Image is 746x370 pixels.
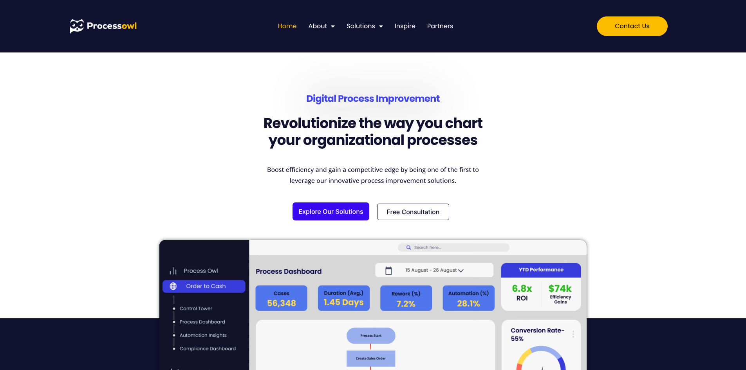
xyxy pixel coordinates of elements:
[298,208,363,215] span: Explore Our Solutions
[134,94,612,105] h1: Digital Process Improvement
[395,21,415,31] a: Inspire
[293,202,369,220] a: Explore Our Solutions
[347,21,383,31] a: Solutions
[308,21,335,31] a: About
[597,16,667,36] a: Contact us
[278,21,297,31] a: Home
[387,209,440,215] span: Free Consultation
[427,21,453,31] a: Partners
[615,23,649,29] span: Contact us
[261,164,485,186] p: Boost efficiency and gain a competitive edge by being one of the first to leverage our innovative...
[278,21,453,31] nav: Menu
[377,204,450,220] a: Free Consultation
[252,115,495,148] h2: Revolutionize the way you chart your organizational processes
